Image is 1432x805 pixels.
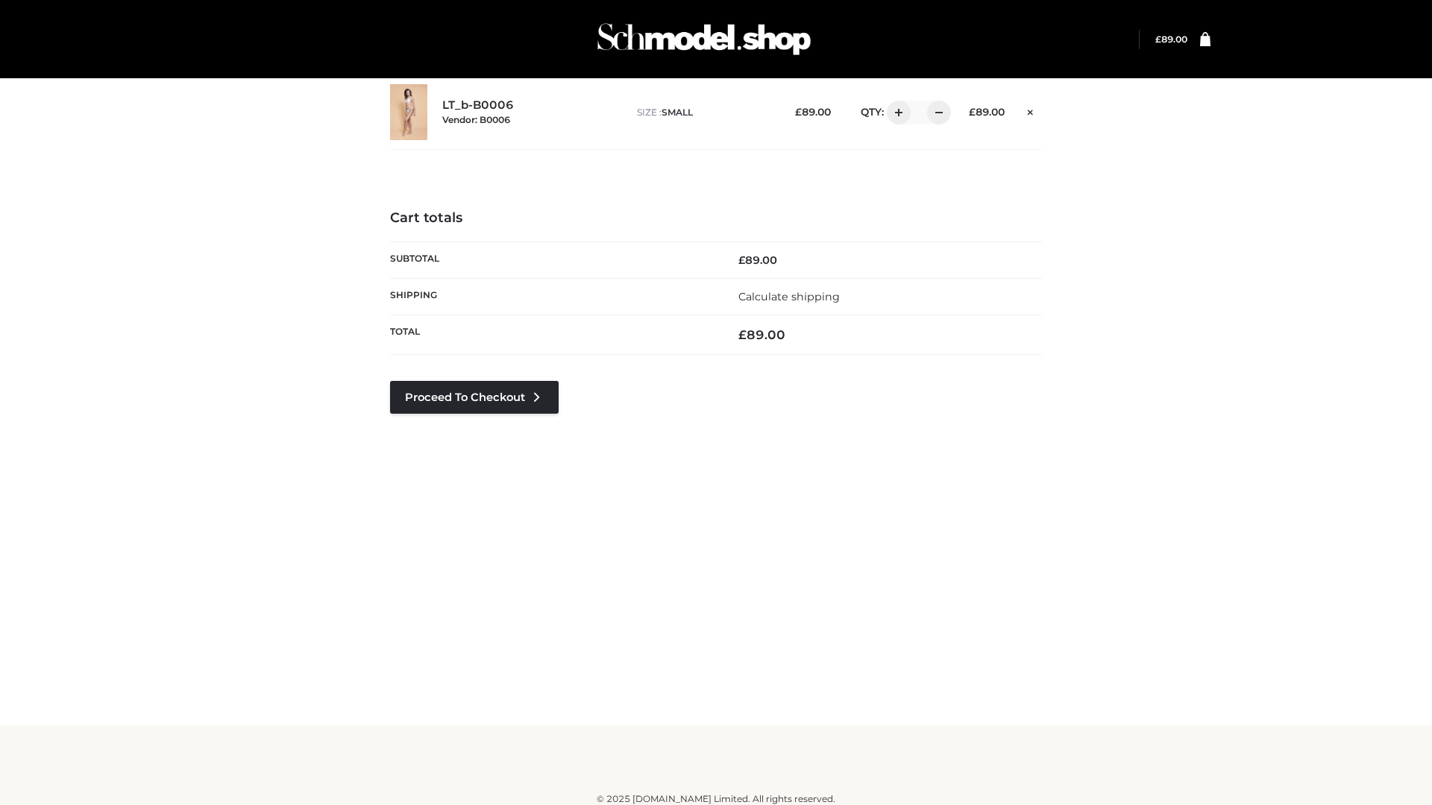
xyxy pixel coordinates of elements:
bdi: 89.00 [1155,34,1187,45]
h4: Cart totals [390,210,1042,227]
bdi: 89.00 [738,253,777,267]
span: £ [969,106,976,118]
a: Calculate shipping [738,290,840,303]
span: £ [795,106,802,118]
img: LT_b-B0006 - SMALL [390,84,427,140]
img: Schmodel Admin 964 [592,10,816,69]
a: Remove this item [1020,101,1042,120]
p: size : [637,106,772,119]
a: £89.00 [1155,34,1187,45]
bdi: 89.00 [738,327,785,342]
th: Shipping [390,278,716,315]
span: £ [738,327,747,342]
bdi: 89.00 [969,106,1005,118]
span: SMALL [662,107,693,118]
bdi: 89.00 [795,106,831,118]
a: Proceed to Checkout [390,381,559,414]
th: Subtotal [390,241,716,278]
span: £ [1155,34,1161,45]
div: QTY: [846,101,946,124]
th: Total [390,315,716,355]
span: £ [738,253,745,267]
a: LT_b-B0006 [442,98,514,113]
small: Vendor: B0006 [442,114,510,125]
